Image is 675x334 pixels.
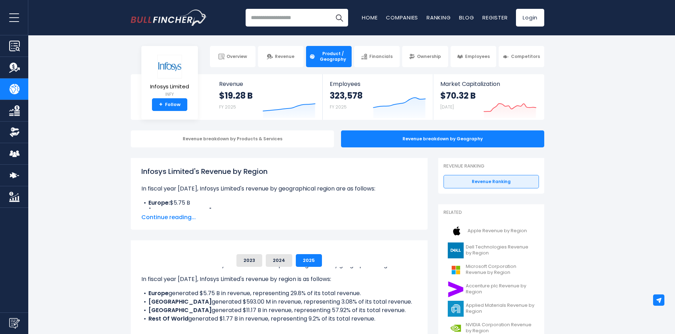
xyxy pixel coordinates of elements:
[444,299,539,318] a: Applied Materials Revenue by Region
[466,244,535,256] span: Dell Technologies Revenue by Region
[444,221,539,241] a: Apple Revenue by Region
[330,104,347,110] small: FY 2025
[148,298,212,306] b: [GEOGRAPHIC_DATA]
[258,46,304,67] a: Revenue
[141,315,417,323] li: generated $1.77 B in revenue, representing 9.2% of its total revenue.
[444,241,539,260] a: Dell Technologies Revenue by Region
[148,207,213,215] b: [GEOGRAPHIC_DATA]:
[354,46,400,67] a: Financials
[141,298,417,306] li: generated $593.00 M in revenue, representing 3.08% of its total revenue.
[210,46,256,67] a: Overview
[433,74,544,120] a: Market Capitalization $70.32 B [DATE]
[236,254,262,267] button: 2023
[330,90,363,101] strong: 323,578
[499,46,544,67] a: Competitors
[131,10,207,26] a: Go to homepage
[141,213,417,222] span: Continue reading...
[448,281,464,297] img: ACN logo
[212,74,323,120] a: Revenue $19.28 B FY 2025
[131,130,334,147] div: Revenue breakdown by Products & Services
[141,289,417,298] li: generated $5.75 B in revenue, representing 29.8% of its total revenue.
[466,264,535,276] span: Microsoft Corporation Revenue by Region
[148,315,188,323] b: Rest Of World
[317,51,348,62] span: Product / Geography
[448,242,464,258] img: DELL logo
[330,81,425,87] span: Employees
[141,306,417,315] li: generated $11.17 B in revenue, representing 57.92% of its total revenue.
[444,280,539,299] a: Accenture plc Revenue by Region
[323,74,433,120] a: Employees 323,578 FY 2025
[141,199,417,207] li: $5.75 B
[440,104,454,110] small: [DATE]
[148,306,212,314] b: [GEOGRAPHIC_DATA]
[448,262,464,278] img: MSFT logo
[444,163,539,169] p: Revenue Ranking
[440,90,476,101] strong: $70.32 B
[466,322,535,334] span: NVIDIA Corporation Revenue by Region
[341,130,544,147] div: Revenue breakdown by Geography
[468,228,527,234] span: Apple Revenue by Region
[9,127,20,137] img: Ownership
[219,104,236,110] small: FY 2025
[266,254,292,267] button: 2024
[465,54,490,59] span: Employees
[275,54,294,59] span: Revenue
[444,175,539,188] a: Revenue Ranking
[150,54,189,99] a: Infosys Limited INFY
[141,184,417,193] p: In fiscal year [DATE], Infosys Limited's revenue by geographical region are as follows:
[150,84,189,90] span: Infosys Limited
[219,90,253,101] strong: $19.28 B
[369,54,393,59] span: Financials
[444,210,539,216] p: Related
[444,260,539,280] a: Microsoft Corporation Revenue by Region
[466,303,535,315] span: Applied Materials Revenue by Region
[482,14,507,21] a: Register
[417,54,441,59] span: Ownership
[219,81,316,87] span: Revenue
[451,46,496,67] a: Employees
[227,54,247,59] span: Overview
[152,98,187,111] a: +Follow
[141,207,417,216] li: $593.00 M
[440,81,536,87] span: Market Capitalization
[296,254,322,267] button: 2025
[386,14,418,21] a: Companies
[159,101,163,108] strong: +
[141,275,417,283] p: In fiscal year [DATE], Infosys Limited's revenue by region is as follows:
[466,283,535,295] span: Accenture plc Revenue by Region
[148,289,169,297] b: Europe
[459,14,474,21] a: Blog
[150,91,189,98] small: INFY
[330,9,348,27] button: Search
[516,9,544,27] a: Login
[141,166,417,177] h1: Infosys Limited's Revenue by Region
[427,14,451,21] a: Ranking
[511,54,540,59] span: Competitors
[448,223,465,239] img: AAPL logo
[448,301,464,317] img: AMAT logo
[148,199,170,207] b: Europe:
[306,46,352,67] a: Product / Geography
[402,46,448,67] a: Ownership
[362,14,377,21] a: Home
[131,10,207,26] img: Bullfincher logo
